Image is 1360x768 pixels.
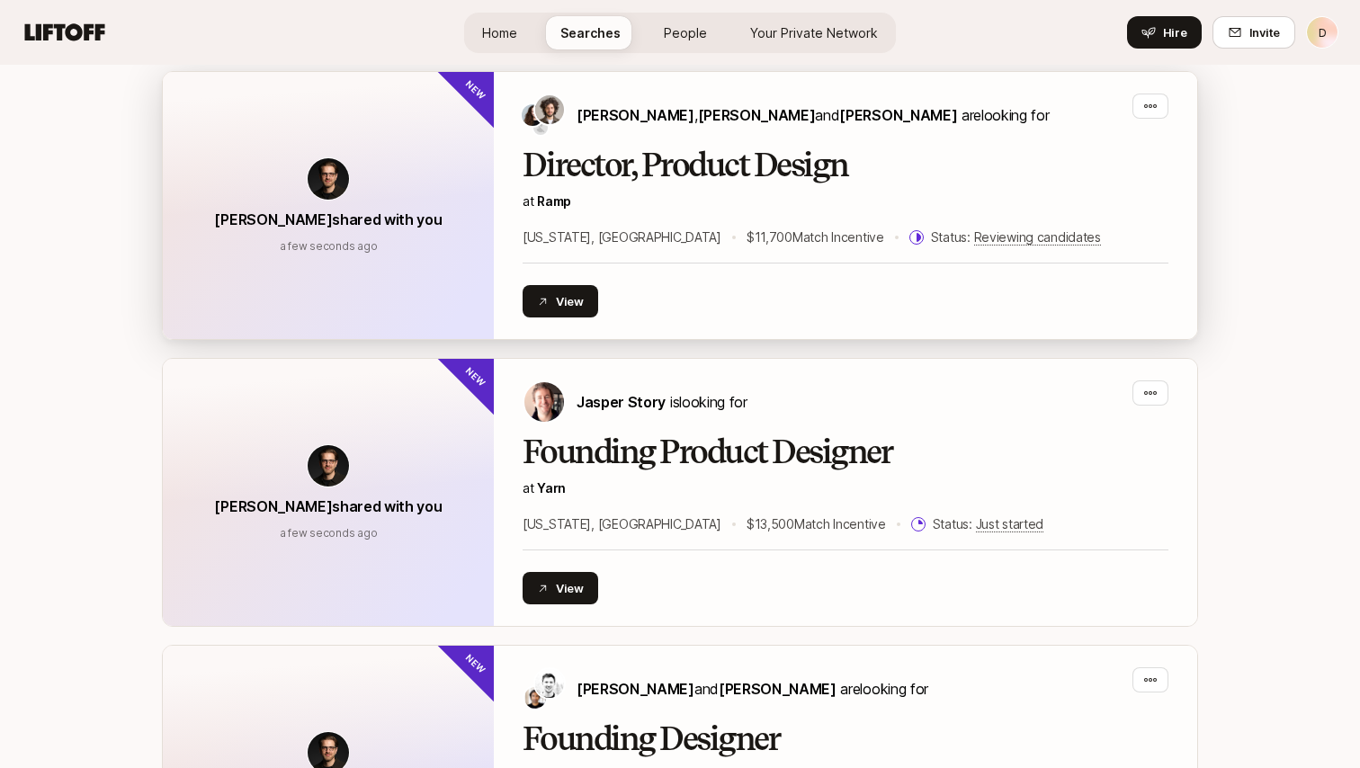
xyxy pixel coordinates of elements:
span: [PERSON_NAME] [719,680,837,698]
a: Searches [546,16,635,49]
img: Monica Althoff [522,104,543,126]
button: View [523,285,598,317]
button: D [1306,16,1338,49]
p: $11,700 Match Incentive [747,227,884,248]
span: and [694,680,837,698]
span: [PERSON_NAME] [698,106,816,124]
p: $13,500 Match Incentive [747,513,886,535]
span: Invite [1249,23,1280,41]
span: September 28, 2025 11:14am [280,239,378,253]
a: Yarn [537,480,566,496]
span: Jasper Story [577,393,666,411]
p: D [1319,22,1327,43]
span: September 28, 2025 11:14am [280,526,378,540]
span: Your Private Network [750,23,878,42]
p: are looking for [577,103,1049,127]
p: [US_STATE], [GEOGRAPHIC_DATA] [523,227,721,248]
span: and [815,106,957,124]
a: Ramp [537,193,571,209]
div: New [435,328,524,417]
a: Home [468,16,532,49]
span: People [664,23,707,42]
p: [US_STATE], [GEOGRAPHIC_DATA] [523,513,721,535]
a: People [649,16,721,49]
span: Searches [560,23,621,42]
p: are looking for [577,677,928,701]
img: Diego Zaks [535,95,564,124]
button: Hire [1127,16,1202,49]
span: Reviewing candidates [974,229,1101,246]
div: New [435,615,524,704]
p: at [523,191,1168,212]
img: avatar-url [308,158,349,200]
span: [PERSON_NAME] [577,680,694,698]
button: View [523,572,598,604]
h2: Founding Product Designer [523,434,1168,470]
img: Christian Chung [533,121,548,135]
div: New [435,41,524,130]
p: Status: [933,513,1043,535]
span: , [694,106,816,124]
p: Status: [931,227,1101,248]
img: Maksim Stepanenko [535,669,564,698]
span: [PERSON_NAME] shared with you [214,497,442,515]
img: Usman Masood [524,687,546,709]
img: avatar-url [308,445,349,487]
span: [PERSON_NAME] [577,106,694,124]
span: Home [482,23,517,42]
p: is looking for [577,390,747,414]
h2: Director, Product Design [523,147,1168,183]
span: Just started [976,516,1044,532]
button: Invite [1212,16,1295,49]
p: at [523,478,1168,499]
span: [PERSON_NAME] shared with you [214,210,442,228]
span: [PERSON_NAME] [839,106,957,124]
img: Jasper Story [524,382,564,422]
a: Your Private Network [736,16,892,49]
span: Hire [1163,23,1187,41]
h2: Founding Designer [523,721,1168,757]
